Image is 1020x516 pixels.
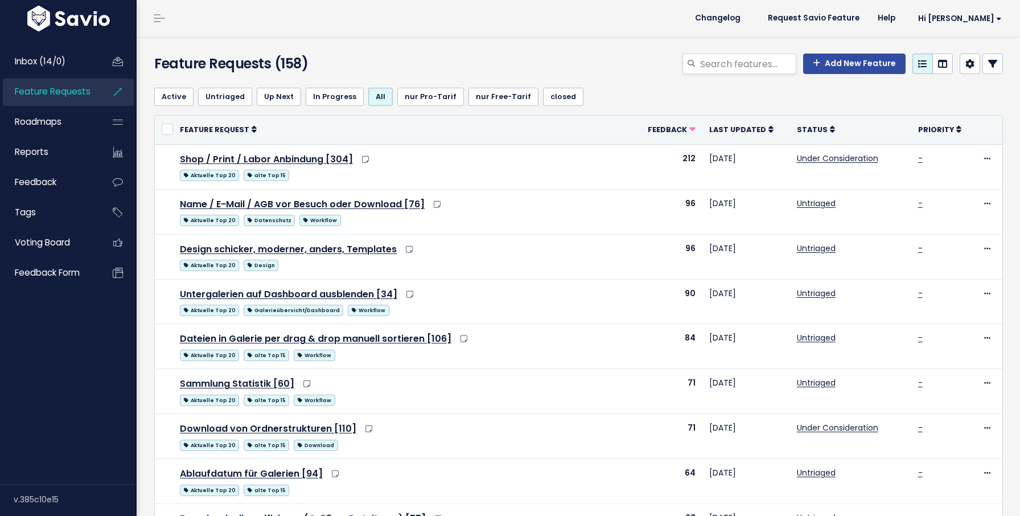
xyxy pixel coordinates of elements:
a: Name / E-Mail / AGB vor Besuch oder Download [76] [180,198,425,211]
span: Workflow [299,215,340,226]
a: Aktuelle Top 20 [180,482,239,497]
h4: Feature Requests (158) [154,54,426,74]
a: Aktuelle Top 20 [180,437,239,452]
div: v.385c10e15 [14,485,137,514]
a: alte Top 15 [244,347,289,362]
span: Galerieübersicht/Dashboard [244,305,343,316]
span: Aktuelle Top 20 [180,395,239,406]
span: Workflow [294,350,335,361]
span: Feature Request [180,125,249,134]
a: alte Top 15 [244,437,289,452]
a: - [918,288,923,299]
a: nur Free-Tarif [468,88,538,106]
td: [DATE] [702,324,790,369]
a: Add New Feature [803,54,906,74]
a: In Progress [306,88,364,106]
a: Under Consideration [797,153,878,164]
td: [DATE] [702,459,790,504]
span: Last Updated [709,125,766,134]
a: Reports [3,139,94,165]
a: Up Next [257,88,301,106]
a: All [368,88,393,106]
a: Feedback [3,169,94,195]
a: Download [294,437,338,452]
a: alte Top 15 [244,167,289,182]
td: 212 [634,144,702,189]
a: Untriaged [797,288,836,299]
a: Aktuelle Top 20 [180,302,239,317]
a: - [918,467,923,478]
a: Untriaged [797,243,836,254]
a: Ablaufdatum für Galerien [94] [180,467,323,480]
td: 71 [634,369,702,414]
a: - [918,377,923,388]
span: Feedback form [15,267,80,279]
a: Shop / Print / Labor Anbindung [304] [180,153,353,166]
a: Aktuelle Top 20 [180,392,239,407]
a: nur Pro-Tarif [397,88,464,106]
span: Feature Requests [15,85,91,97]
a: Active [154,88,194,106]
a: Galerieübersicht/Dashboard [244,302,343,317]
span: Workflow [294,395,335,406]
a: Priority [918,124,961,135]
span: alte Top 15 [244,440,289,451]
span: Aktuelle Top 20 [180,485,239,496]
span: Reports [15,146,48,158]
a: Aktuelle Top 20 [180,167,239,182]
span: Feedback [15,176,56,188]
a: Feature Request [180,124,257,135]
span: Feedback [648,125,687,134]
a: alte Top 15 [244,392,289,407]
a: Last Updated [709,124,774,135]
span: Aktuelle Top 20 [180,215,239,226]
span: Workflow [348,305,389,316]
a: Untriaged [797,198,836,209]
a: Untriaged [797,467,836,478]
td: [DATE] [702,144,790,189]
td: 96 [634,189,702,234]
td: [DATE] [702,279,790,324]
span: alte Top 15 [244,485,289,496]
a: Aktuelle Top 20 [180,212,239,227]
span: Aktuelle Top 20 [180,260,239,271]
td: 64 [634,459,702,504]
span: alte Top 15 [244,395,289,406]
a: Download von Ordnerstrukturen [110] [180,422,356,435]
td: 71 [634,414,702,459]
img: logo-white.9d6f32f41409.svg [24,6,113,31]
span: alte Top 15 [244,170,289,181]
a: Dateien in Galerie per drag & drop manuell sortieren [106] [180,332,451,345]
a: Inbox (14/0) [3,48,94,75]
td: 90 [634,279,702,324]
a: Tags [3,199,94,226]
a: Aktuelle Top 20 [180,347,239,362]
span: Download [294,440,338,451]
a: - [918,153,923,164]
td: [DATE] [702,234,790,279]
a: Help [869,10,904,27]
a: - [918,422,923,433]
a: Design schicker, moderner, anders, Templates [180,243,397,256]
span: Roadmaps [15,116,61,128]
a: Untriaged [797,332,836,343]
ul: Filter feature requests [154,88,1003,106]
a: Workflow [348,302,389,317]
span: Voting Board [15,236,70,248]
td: 96 [634,234,702,279]
input: Search features... [699,54,796,74]
td: 84 [634,324,702,369]
a: Untergalerien auf Dashboard ausblenden [34] [180,288,397,301]
a: Untriaged [198,88,252,106]
a: Design [244,257,278,272]
a: Feature Requests [3,79,94,105]
a: Hi [PERSON_NAME] [904,10,1011,27]
span: Design [244,260,278,271]
a: - [918,243,923,254]
span: Priority [918,125,954,134]
span: Aktuelle Top 20 [180,305,239,316]
span: Changelog [695,14,741,22]
span: Aktuelle Top 20 [180,350,239,361]
span: alte Top 15 [244,350,289,361]
a: Workflow [294,392,335,407]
